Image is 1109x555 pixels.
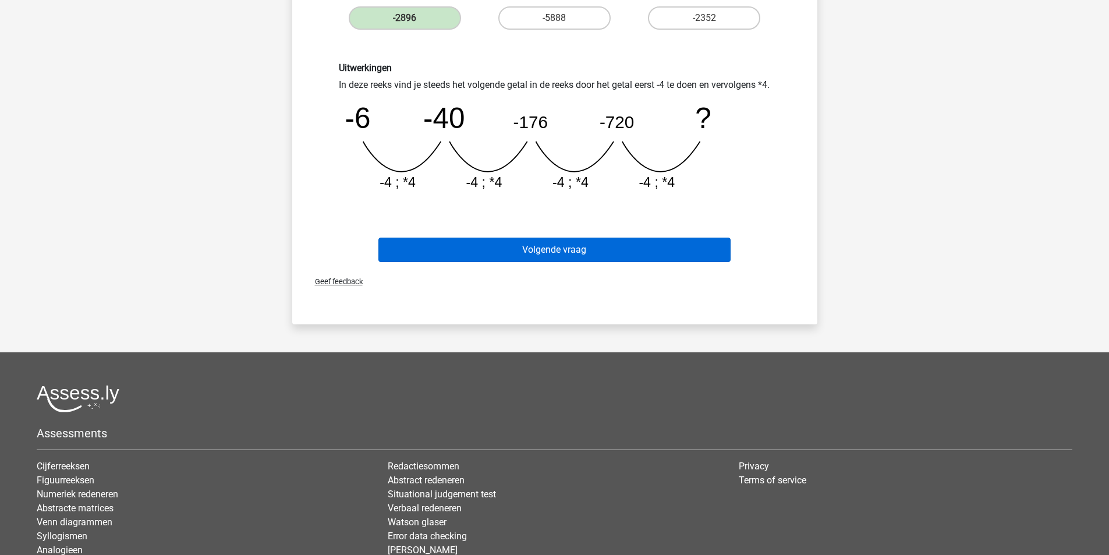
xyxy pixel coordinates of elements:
tspan: -720 [599,112,633,132]
div: In deze reeks vind je steeds het volgende getal in de reeks door het getal eerst -4 te doen en ve... [330,62,780,200]
a: Abstract redeneren [388,475,465,486]
a: Cijferreeksen [37,461,90,472]
a: Verbaal redeneren [388,503,462,514]
tspan: -4 ; *4 [639,175,675,190]
label: -2896 [349,6,461,30]
a: Abstracte matrices [37,503,114,514]
label: -5888 [498,6,611,30]
a: Figuurreeksen [37,475,94,486]
span: Geef feedback [306,277,363,286]
tspan: ? [695,102,711,134]
tspan: -4 ; *4 [552,175,588,190]
a: Situational judgement test [388,489,496,500]
tspan: -4 ; *4 [380,175,416,190]
a: Numeriek redeneren [37,489,118,500]
tspan: -176 [513,112,547,132]
tspan: -40 [423,102,465,134]
button: Volgende vraag [378,238,731,262]
a: Redactiesommen [388,461,459,472]
h5: Assessments [37,426,1072,440]
a: Privacy [739,461,769,472]
h6: Uitwerkingen [339,62,771,73]
a: Watson glaser [388,517,447,528]
a: Venn diagrammen [37,517,112,528]
a: Error data checking [388,531,467,542]
tspan: -6 [345,102,370,134]
label: -2352 [648,6,760,30]
a: Syllogismen [37,531,87,542]
a: Terms of service [739,475,806,486]
img: Assessly logo [37,385,119,412]
tspan: -4 ; *4 [466,175,502,190]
